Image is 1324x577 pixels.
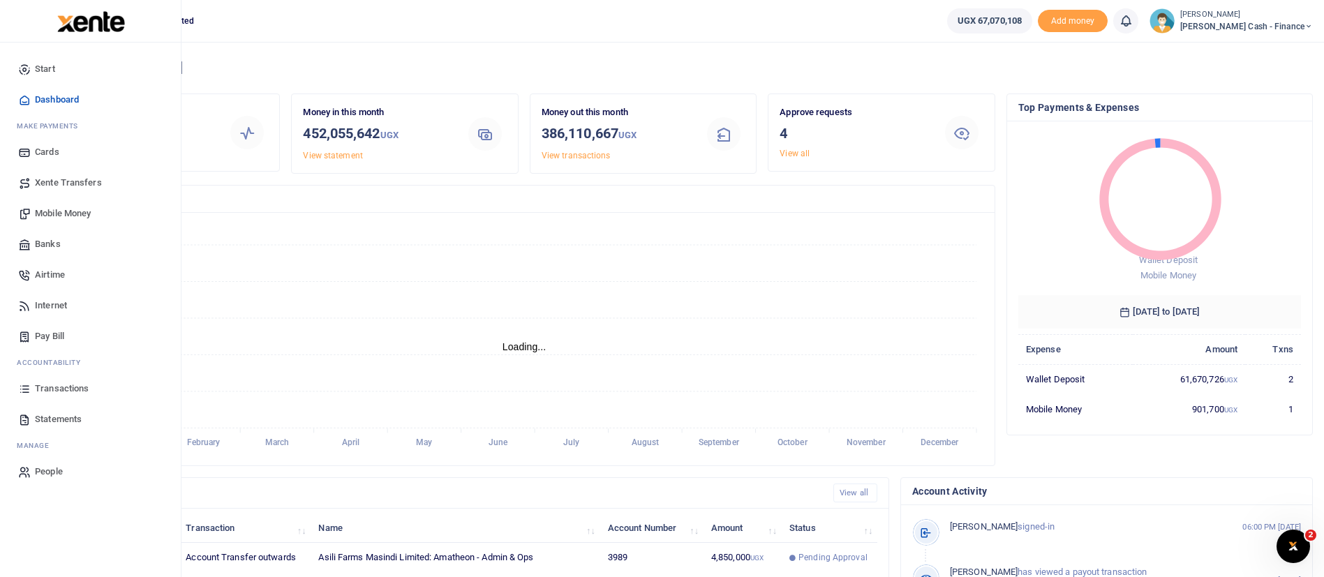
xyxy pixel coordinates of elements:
small: UGX [1224,376,1237,384]
small: UGX [618,130,637,140]
p: signed-in [950,520,1213,534]
td: Wallet Deposit [1018,364,1133,394]
a: Dashboard [11,84,170,115]
td: 3989 [600,543,704,573]
span: ake Payments [24,121,78,131]
span: [PERSON_NAME] [950,521,1018,532]
span: Internet [35,299,67,313]
p: Money in this month [303,105,453,120]
small: [PERSON_NAME] [1180,9,1313,21]
a: Add money [1038,15,1108,25]
img: logo-large [57,11,125,32]
th: Expense [1018,334,1133,364]
td: Account Transfer outwards [178,543,311,573]
a: Internet [11,290,170,321]
tspan: May [416,438,432,448]
a: profile-user [PERSON_NAME] [PERSON_NAME] Cash - Finance [1150,8,1313,33]
th: Name: activate to sort column ascending [311,513,600,543]
tspan: October [778,438,808,448]
span: UGX 67,070,108 [958,14,1022,28]
h4: Top Payments & Expenses [1018,100,1301,115]
li: Wallet ballance [942,8,1038,33]
td: 901,700 [1133,394,1245,424]
p: Money out this month [542,105,692,120]
td: 61,670,726 [1133,364,1245,394]
a: Xente Transfers [11,167,170,198]
span: Add money [1038,10,1108,33]
li: M [11,115,170,137]
span: Banks [35,237,61,251]
small: 06:00 PM [DATE] [1242,521,1301,533]
span: Pay Bill [35,329,64,343]
h6: [DATE] to [DATE] [1018,295,1301,329]
td: Mobile Money [1018,394,1133,424]
span: countability [27,357,80,368]
th: Account Number: activate to sort column ascending [600,513,704,543]
td: 1 [1245,394,1301,424]
h3: 4 [780,123,930,144]
td: Asili Farms Masindi Limited: Amatheon - Admin & Ops [311,543,600,573]
span: [PERSON_NAME] [950,567,1018,577]
span: People [35,465,63,479]
h4: Transactions Overview [65,191,983,207]
span: Cards [35,145,59,159]
span: Mobile Money [1140,270,1196,280]
span: Start [35,62,55,76]
li: M [11,435,170,456]
li: Toup your wallet [1038,10,1108,33]
a: View all [833,484,877,502]
a: Start [11,54,170,84]
small: UGX [750,554,764,562]
li: Ac [11,352,170,373]
span: Transactions [35,382,89,396]
span: Airtime [35,268,65,282]
tspan: December [921,438,959,448]
a: Pay Bill [11,321,170,352]
tspan: February [187,438,221,448]
span: Wallet Deposit [1139,255,1198,265]
span: Xente Transfers [35,176,102,190]
tspan: March [265,438,290,448]
td: 4,850,000 [704,543,782,573]
span: anage [24,440,50,451]
text: Loading... [503,341,546,352]
a: View statement [303,151,362,160]
h4: Hello [PERSON_NAME] [53,60,1313,75]
th: Amount [1133,334,1245,364]
a: Cards [11,137,170,167]
th: Amount: activate to sort column ascending [704,513,782,543]
a: logo-small logo-large logo-large [56,15,125,26]
span: Statements [35,412,82,426]
a: Banks [11,229,170,260]
a: View transactions [542,151,611,160]
small: UGX [1224,406,1237,414]
tspan: November [847,438,886,448]
h3: 386,110,667 [542,123,692,146]
iframe: Intercom live chat [1277,530,1310,563]
th: Status: activate to sort column ascending [782,513,877,543]
span: Mobile Money [35,207,91,220]
span: Dashboard [35,93,79,107]
a: Airtime [11,260,170,290]
th: Transaction: activate to sort column ascending [178,513,311,543]
a: People [11,456,170,487]
a: UGX 67,070,108 [947,8,1032,33]
tspan: June [489,438,508,448]
tspan: April [342,438,359,448]
a: Transactions [11,373,170,404]
p: Approve requests [780,105,930,120]
tspan: September [699,438,740,448]
small: UGX [380,130,399,140]
img: profile-user [1150,8,1175,33]
h4: Recent Transactions [65,486,822,501]
tspan: July [563,438,579,448]
a: Statements [11,404,170,435]
h3: 452,055,642 [303,123,453,146]
a: View all [780,149,810,158]
span: [PERSON_NAME] Cash - Finance [1180,20,1313,33]
th: Txns [1245,334,1301,364]
td: 2 [1245,364,1301,394]
tspan: August [632,438,660,448]
span: Pending Approval [798,551,868,564]
h4: Account Activity [912,484,1301,499]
